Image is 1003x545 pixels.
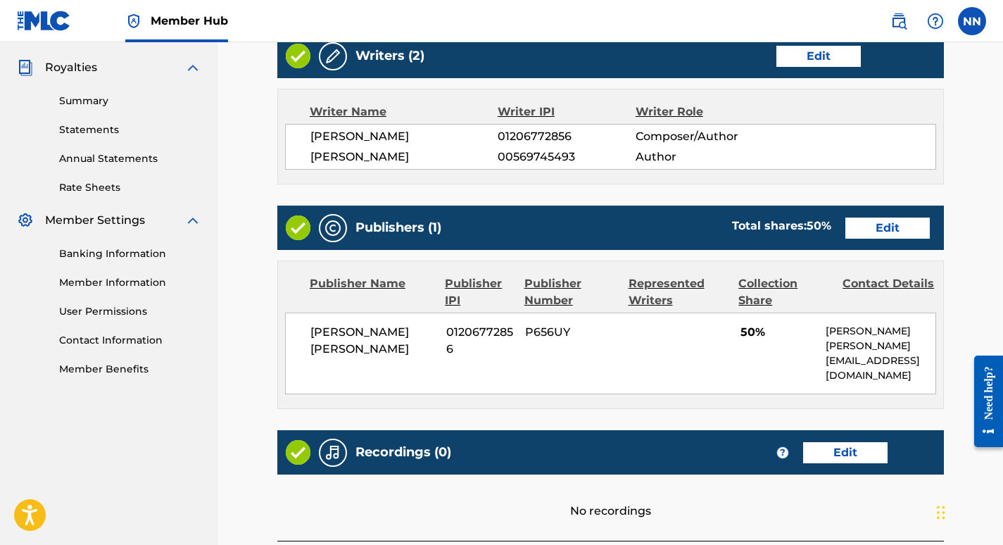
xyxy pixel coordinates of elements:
img: Valid [286,215,310,240]
a: Summary [59,94,201,108]
img: Writers [324,48,341,65]
img: Publishers [324,220,341,237]
div: Writer Role [636,104,761,120]
a: Banking Information [59,246,201,261]
div: Help [921,7,950,35]
div: Writer IPI [498,104,636,120]
iframe: Chat Widget [933,477,1003,545]
a: Annual Statements [59,151,201,166]
h5: Writers (2) [355,48,424,64]
span: Member Hub [151,13,228,29]
span: 50 % [807,219,831,232]
div: Collection Share [738,275,832,309]
div: Publisher Number [524,275,618,309]
img: Royalties [17,59,34,76]
span: [PERSON_NAME] [310,149,498,165]
span: Member Settings [45,212,145,229]
div: Total shares: [732,218,831,234]
img: Member Settings [17,212,34,229]
a: Contact Information [59,333,201,348]
div: Contact Details [843,275,936,309]
img: Recordings [324,444,341,461]
span: Author [636,149,761,165]
img: expand [184,59,201,76]
div: User Menu [958,7,986,35]
span: [PERSON_NAME] [310,128,498,145]
p: [PERSON_NAME][EMAIL_ADDRESS][DOMAIN_NAME] [826,339,935,383]
span: [PERSON_NAME] [PERSON_NAME] [310,324,436,358]
span: Royalties [45,59,97,76]
span: P656UY [525,324,619,341]
div: Writer Name [310,104,498,120]
div: Represented Writers [629,275,728,309]
span: ? [777,447,788,458]
span: 01206772856 [498,128,635,145]
a: Statements [59,123,201,137]
div: Publisher IPI [445,275,513,309]
span: Composer/Author [636,128,761,145]
a: Rate Sheets [59,180,201,195]
span: 00569745493 [498,149,635,165]
a: User Permissions [59,304,201,319]
a: Edit [776,46,861,67]
div: Drag [937,491,945,534]
span: 01206772856 [446,324,515,358]
img: Top Rightsholder [125,13,142,30]
iframe: Resource Center [964,345,1003,458]
h5: Publishers (1) [355,220,441,236]
p: [PERSON_NAME] [826,324,935,339]
div: Publisher Name [310,275,434,309]
a: Member Benefits [59,362,201,377]
span: 50% [740,324,816,341]
a: Edit [845,218,930,239]
img: MLC Logo [17,11,71,31]
a: Member Information [59,275,201,290]
a: Public Search [885,7,913,35]
h5: Recordings (0) [355,444,451,461]
img: Valid [286,44,310,68]
img: search [890,13,907,30]
img: help [927,13,944,30]
img: expand [184,212,201,229]
div: No recordings [277,475,944,520]
img: Valid [286,440,310,465]
a: Edit [803,442,888,463]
